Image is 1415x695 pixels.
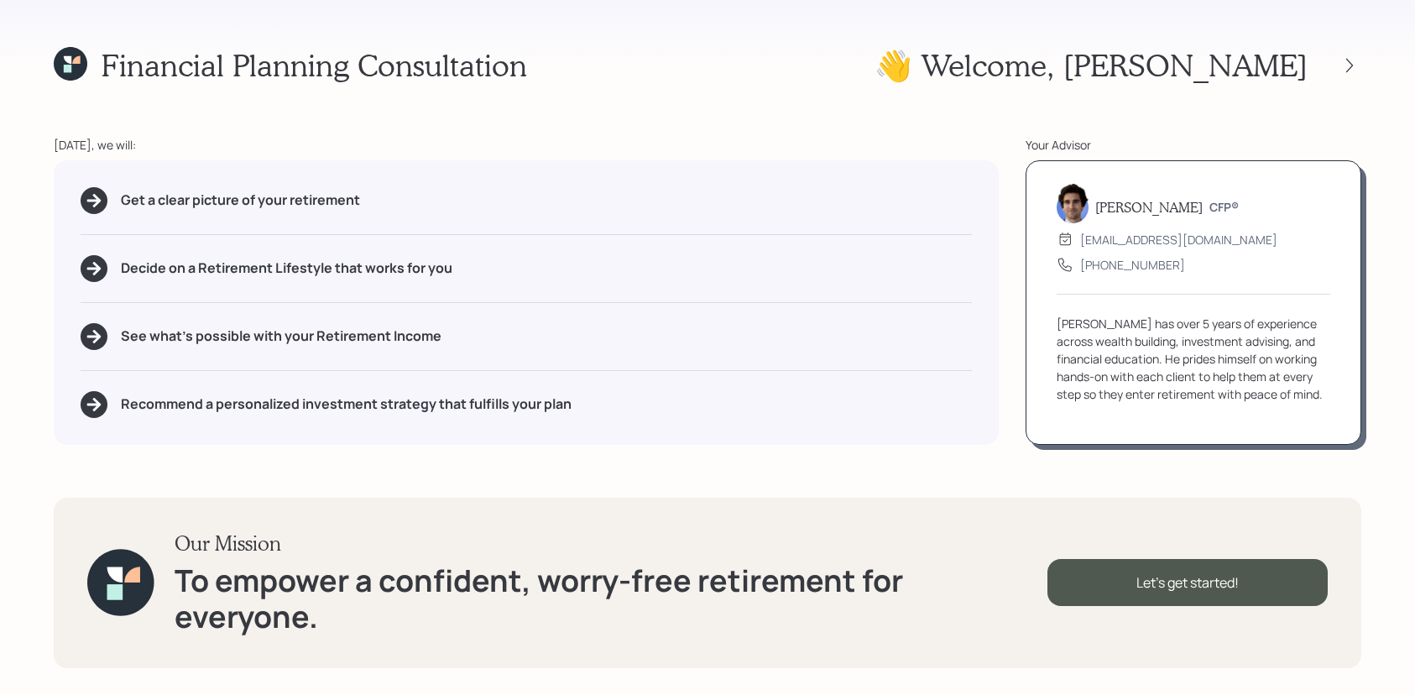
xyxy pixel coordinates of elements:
[101,47,527,83] h1: Financial Planning Consultation
[875,47,1308,83] h1: 👋 Welcome , [PERSON_NAME]
[1047,559,1328,606] div: Let's get started!
[121,328,441,344] h5: See what's possible with your Retirement Income
[1080,231,1277,248] div: [EMAIL_ADDRESS][DOMAIN_NAME]
[1057,183,1089,223] img: harrison-schaefer-headshot-2.png
[121,260,452,276] h5: Decide on a Retirement Lifestyle that works for you
[1057,315,1330,403] div: [PERSON_NAME] has over 5 years of experience across wealth building, investment advising, and fin...
[1095,199,1203,215] h5: [PERSON_NAME]
[175,562,1047,635] h1: To empower a confident, worry-free retirement for everyone.
[1080,256,1185,274] div: [PHONE_NUMBER]
[121,192,360,208] h5: Get a clear picture of your retirement
[54,136,999,154] div: [DATE], we will:
[1026,136,1361,154] div: Your Advisor
[121,396,572,412] h5: Recommend a personalized investment strategy that fulfills your plan
[175,531,1047,556] h3: Our Mission
[1209,201,1239,215] h6: CFP®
